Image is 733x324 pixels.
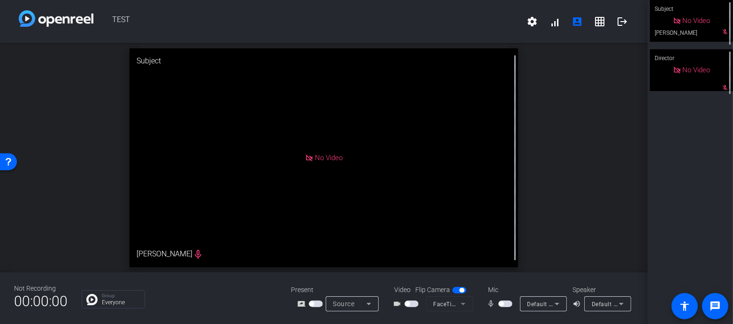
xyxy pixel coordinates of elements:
[527,300,648,308] span: Default - MacBook Pro Microphone (Built-in)
[573,298,584,309] mat-icon: volume_up
[102,300,140,305] p: Everyone
[394,285,411,295] span: Video
[683,66,710,74] span: No Video
[315,154,343,162] span: No Video
[594,16,605,27] mat-icon: grid_on
[14,284,68,293] div: Not Recording
[573,285,629,295] div: Speaker
[333,300,355,308] span: Source
[291,285,385,295] div: Present
[393,298,405,309] mat-icon: videocam_outline
[683,16,710,25] span: No Video
[710,301,721,312] mat-icon: message
[527,16,538,27] mat-icon: settings
[415,285,450,295] span: Flip Camera
[93,10,521,33] span: TEST
[479,285,573,295] div: Mic
[102,293,140,298] p: Group
[487,298,498,309] mat-icon: mic_none
[679,301,690,312] mat-icon: accessibility
[543,10,566,33] button: signal_cellular_alt
[19,10,93,27] img: white-gradient.svg
[86,294,98,305] img: Chat Icon
[130,48,518,74] div: Subject
[572,16,583,27] mat-icon: account_box
[298,298,309,309] mat-icon: screen_share_outline
[14,290,68,313] span: 00:00:00
[650,49,733,67] div: Director
[592,300,705,308] span: Default - MacBook Pro Speakers (Built-in)
[617,16,628,27] mat-icon: logout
